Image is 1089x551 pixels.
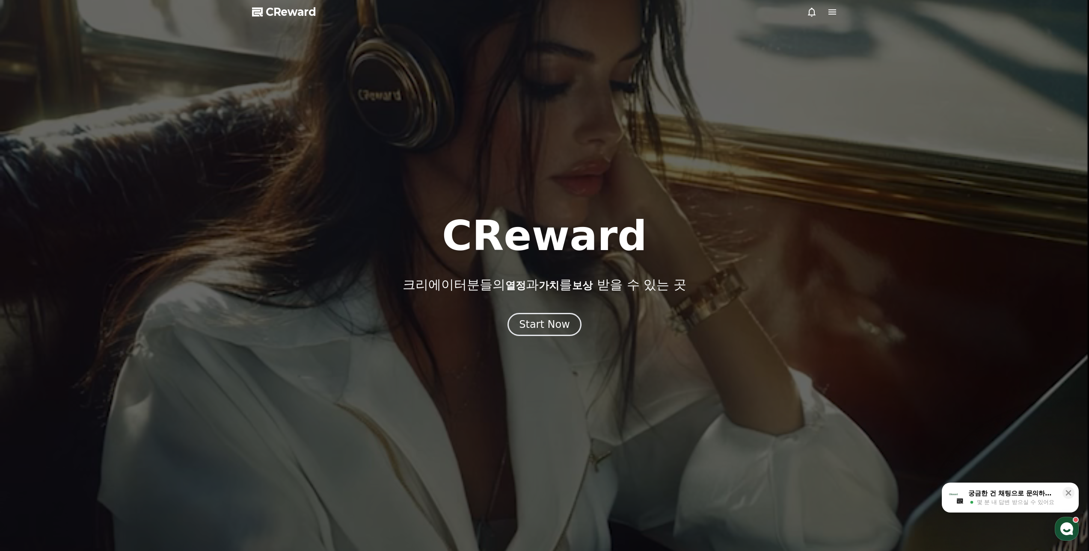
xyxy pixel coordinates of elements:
a: CReward [252,5,316,19]
button: Start Now [507,313,582,336]
span: 가치 [539,280,559,292]
h1: CReward [442,215,647,256]
p: 크리에이터분들의 과 를 받을 수 있는 곳 [403,277,686,292]
span: 열정 [505,280,526,292]
a: Start Now [507,321,582,330]
span: 보상 [572,280,593,292]
div: Start Now [519,318,570,331]
span: CReward [266,5,316,19]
